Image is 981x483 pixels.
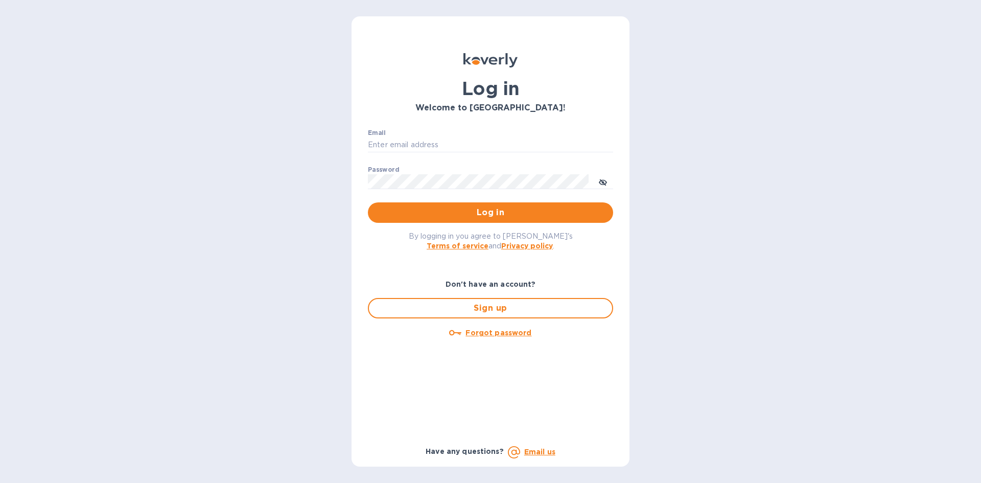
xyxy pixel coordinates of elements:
[368,298,613,318] button: Sign up
[501,242,553,250] a: Privacy policy
[426,447,504,455] b: Have any questions?
[463,53,518,67] img: Koverly
[465,329,531,337] u: Forgot password
[446,280,536,288] b: Don't have an account?
[376,206,605,219] span: Log in
[524,448,555,456] a: Email us
[377,302,604,314] span: Sign up
[368,130,386,136] label: Email
[368,78,613,99] h1: Log in
[427,242,488,250] a: Terms of service
[368,167,399,173] label: Password
[368,137,613,153] input: Enter email address
[409,232,573,250] span: By logging in you agree to [PERSON_NAME]'s and .
[368,103,613,113] h3: Welcome to [GEOGRAPHIC_DATA]!
[593,171,613,192] button: toggle password visibility
[368,202,613,223] button: Log in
